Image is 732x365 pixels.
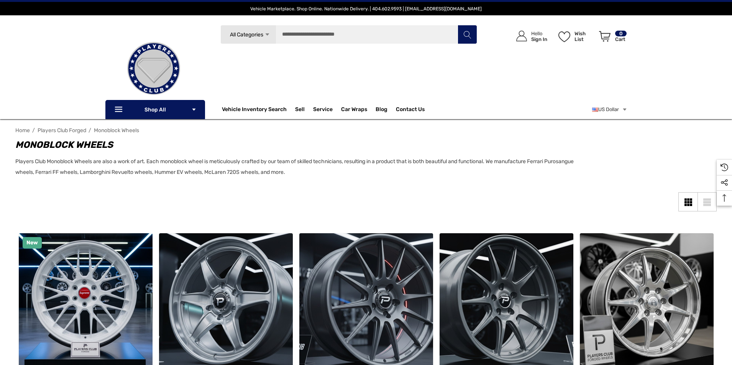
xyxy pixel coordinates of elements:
[295,106,305,115] span: Sell
[105,100,205,119] p: Shop All
[15,156,590,178] p: Players Club Monoblock Wheels are also a work of art. Each monoblock wheel is meticulously crafte...
[516,31,527,41] svg: Icon User Account
[507,23,551,49] a: Sign in
[26,239,38,246] span: New
[599,31,611,42] svg: Review Your Cart
[191,107,197,112] svg: Icon Arrow Down
[396,106,425,115] a: Contact Us
[458,25,477,44] button: Search
[15,138,590,152] h1: Monoblock Wheels
[531,31,547,36] p: Hello
[615,31,627,36] p: 0
[698,192,717,211] a: List View
[115,30,192,107] img: Players Club | Cars For Sale
[341,102,376,117] a: Car Wraps
[592,102,627,117] a: USD
[264,32,270,38] svg: Icon Arrow Down
[555,23,596,49] a: Wish List Wish List
[15,127,30,134] a: Home
[717,194,732,202] svg: Top
[230,31,263,38] span: All Categories
[574,31,595,42] p: Wish List
[678,192,698,211] a: Grid View
[721,179,728,187] svg: Social Media
[220,25,276,44] a: All Categories Icon Arrow Down Icon Arrow Up
[250,6,482,11] span: Vehicle Marketplace. Shop Online. Nationwide Delivery. | 404.602.9593 | [EMAIL_ADDRESS][DOMAIN_NAME]
[313,106,333,115] a: Service
[721,164,728,171] svg: Recently Viewed
[376,106,387,115] a: Blog
[114,105,125,114] svg: Icon Line
[558,31,570,42] svg: Wish List
[15,124,717,137] nav: Breadcrumb
[615,36,627,42] p: Cart
[295,102,313,117] a: Sell
[94,127,139,134] a: Monoblock Wheels
[341,106,367,115] span: Car Wraps
[38,127,86,134] a: Players Club Forged
[222,106,287,115] a: Vehicle Inventory Search
[531,36,547,42] p: Sign In
[596,23,627,53] a: Cart with 0 items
